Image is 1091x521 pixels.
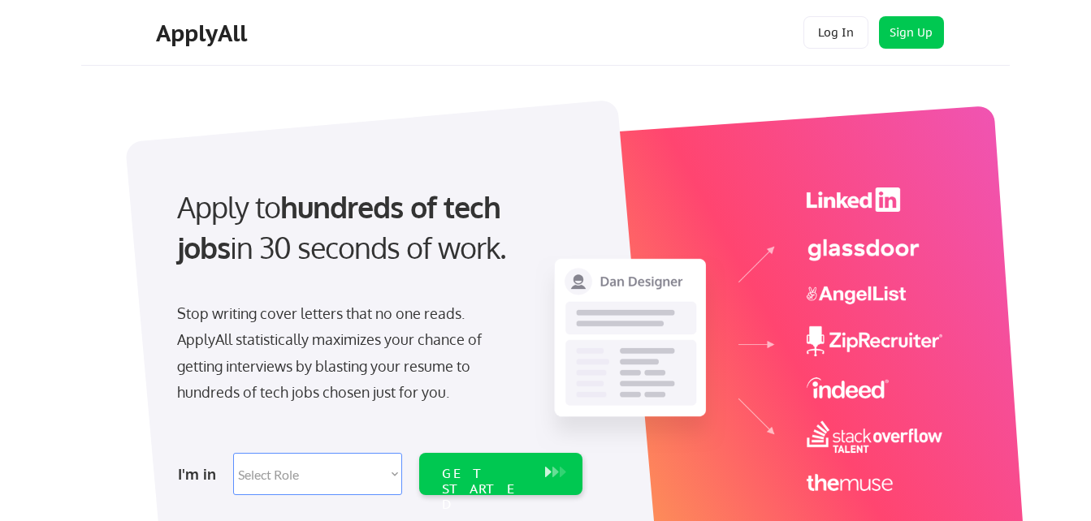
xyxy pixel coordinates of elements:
div: Stop writing cover letters that no one reads. ApplyAll statistically maximizes your chance of get... [177,300,511,406]
button: Log In [803,16,868,49]
div: GET STARTED [442,466,529,513]
strong: hundreds of tech jobs [177,188,508,265]
div: Apply to in 30 seconds of work. [177,187,576,269]
button: Sign Up [879,16,944,49]
div: I'm in [178,461,223,487]
div: ApplyAll [156,19,252,47]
